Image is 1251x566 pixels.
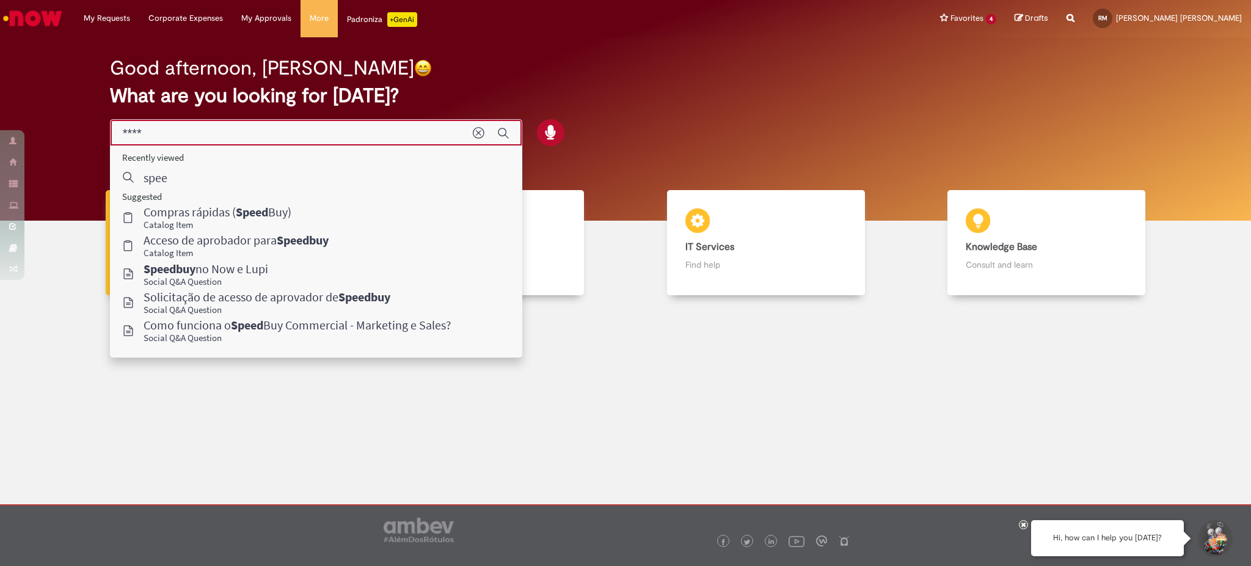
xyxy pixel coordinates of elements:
span: My Approvals [241,12,291,24]
a: Drafts [1015,13,1048,24]
img: logo_footer_ambev_rotulo_gray.png [384,518,454,542]
span: [PERSON_NAME] [PERSON_NAME] [1116,13,1242,23]
span: Favorites [950,12,983,24]
h2: What are you looking for [DATE]? [110,85,1142,106]
img: happy-face.png [414,59,432,77]
span: 4 [986,14,996,24]
span: More [310,12,329,24]
button: Start Support Conversation [1196,520,1233,557]
img: logo_footer_workplace.png [816,535,827,546]
p: Find help [685,259,847,271]
img: logo_footer_linkedin.png [768,538,775,546]
div: Hi, how can I help you [DATE]? [1031,520,1184,556]
span: My Requests [84,12,130,24]
img: logo_footer_naosei.png [839,535,850,546]
img: logo_footer_youtube.png [789,533,804,549]
p: +GenAi [387,12,417,27]
p: Consult and learn [966,259,1127,271]
a: Clear up doubts Clear up doubts with Lupi Assist and Gen AI [64,190,345,296]
span: Corporate Expenses [148,12,223,24]
img: logo_footer_twitter.png [744,539,750,545]
span: Drafts [1025,12,1048,24]
div: Padroniza [347,12,417,27]
img: logo_footer_facebook.png [720,539,726,545]
img: ServiceNow [1,6,64,31]
span: RM [1098,14,1107,22]
h2: Good afternoon, [PERSON_NAME] [110,57,414,79]
b: Knowledge Base [966,241,1037,253]
a: Knowledge Base Consult and learn [906,190,1187,296]
a: IT Services Find help [625,190,906,296]
b: IT Services [685,241,734,253]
